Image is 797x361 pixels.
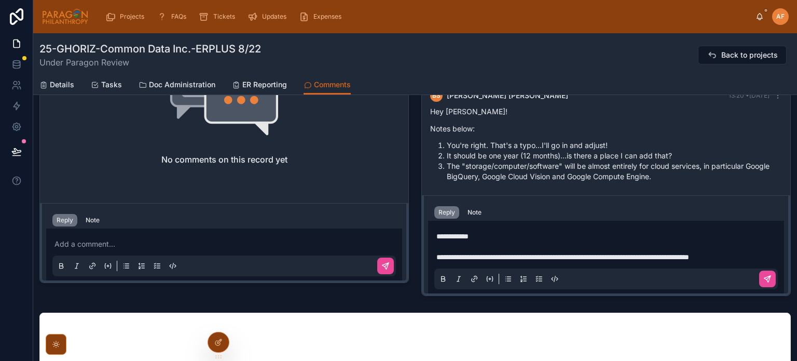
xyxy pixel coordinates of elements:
span: Expenses [313,12,341,21]
span: [PERSON_NAME] [PERSON_NAME] [447,90,568,101]
span: AF [776,12,785,21]
a: Doc Administration [139,75,215,96]
span: Details [50,79,74,90]
h1: 25-GHORIZ-Common Data Inc.-ERPLUS 8/22 [39,42,261,56]
a: Tickets [196,7,242,26]
span: Tasks [101,79,122,90]
a: Tasks [91,75,122,96]
span: BS [432,91,441,100]
span: FAQs [171,12,186,21]
a: Details [39,75,74,96]
button: Note [463,206,486,219]
div: Note [86,216,100,224]
span: ER Reporting [242,79,287,90]
p: Hey [PERSON_NAME]! [430,106,782,117]
h2: No comments on this record yet [161,153,287,166]
button: Back to projects [698,46,787,64]
a: ER Reporting [232,75,287,96]
button: Reply [434,206,459,219]
span: Doc Administration [149,79,215,90]
span: Projects [120,12,144,21]
button: Note [81,214,104,226]
a: FAQs [154,7,194,26]
a: Projects [102,7,152,26]
span: Under Paragon Review [39,56,261,69]
li: It should be one year (12 months)...is there a place I can add that? [447,151,782,161]
span: Updates [262,12,286,21]
a: Updates [244,7,294,26]
img: App logo [42,8,89,25]
span: Tickets [213,12,235,21]
a: Expenses [296,7,349,26]
button: Reply [52,214,77,226]
span: 13:20 • [DATE] [729,91,769,99]
a: Comments [304,75,351,95]
span: Comments [314,79,351,90]
span: Back to projects [721,50,778,60]
p: Notes below: [430,123,782,134]
div: scrollable content [97,5,755,28]
li: You're right. That's a typo...I'll go in and adjust! [447,140,782,151]
div: Note [468,208,482,217]
li: The "storage/computer/software" will be almost entirely for cloud services, in particular Google ... [447,161,782,182]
